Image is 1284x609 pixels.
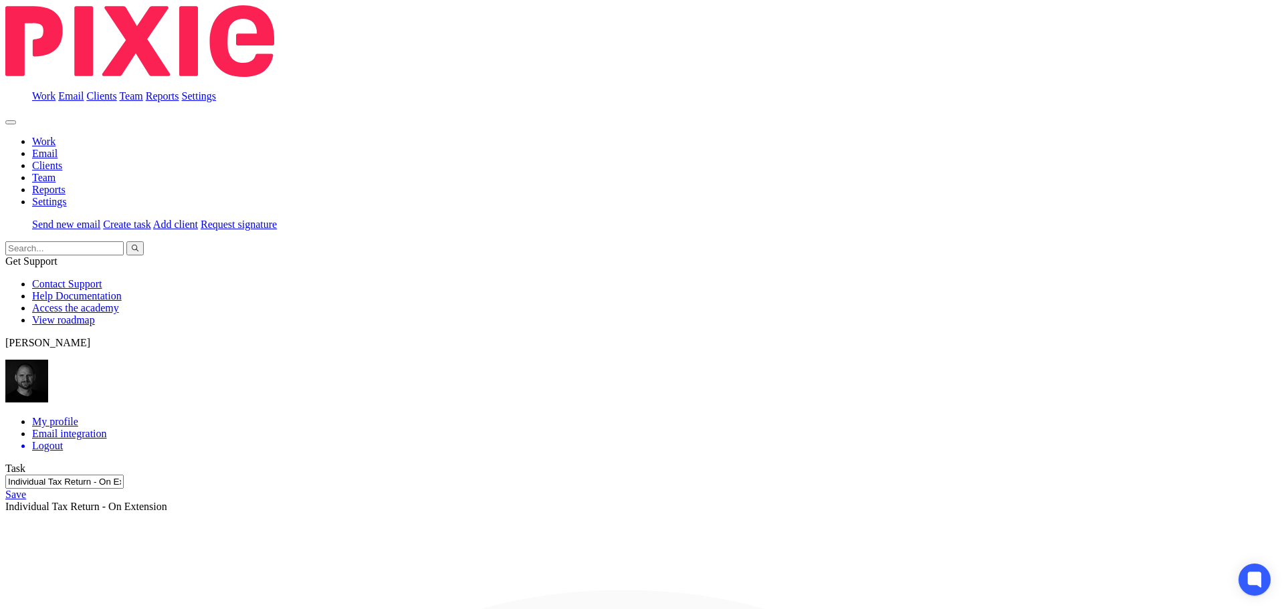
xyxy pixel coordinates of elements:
a: Logout [32,440,1279,452]
a: Team [119,90,142,102]
a: Clients [32,160,62,171]
a: View roadmap [32,314,95,326]
button: Search [126,241,144,255]
img: Pixie [5,5,274,77]
a: Reports [146,90,179,102]
a: Team [32,172,56,183]
span: Get Support [5,255,58,267]
a: Email [58,90,84,102]
a: Contact Support [32,278,102,289]
a: Add client [153,219,198,230]
a: Clients [86,90,116,102]
a: Send new email [32,219,100,230]
a: Work [32,136,56,147]
a: Email integration [32,428,107,439]
a: Help Documentation [32,290,122,301]
a: Email [32,148,58,159]
img: Chris.jpg [5,360,48,402]
label: Task [5,463,25,474]
a: Work [32,90,56,102]
a: Reports [32,184,66,195]
div: Individual Tax Return - On Extension [5,501,1279,513]
a: Save [5,489,26,500]
input: Search [5,241,124,255]
a: Access the academy [32,302,119,314]
a: Settings [32,196,67,207]
a: Settings [182,90,217,102]
a: My profile [32,416,78,427]
div: Individual Tax Return - On Extension [5,475,1279,513]
a: Create task [103,219,151,230]
a: Request signature [201,219,277,230]
p: [PERSON_NAME] [5,337,1279,349]
span: Logout [32,440,63,451]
